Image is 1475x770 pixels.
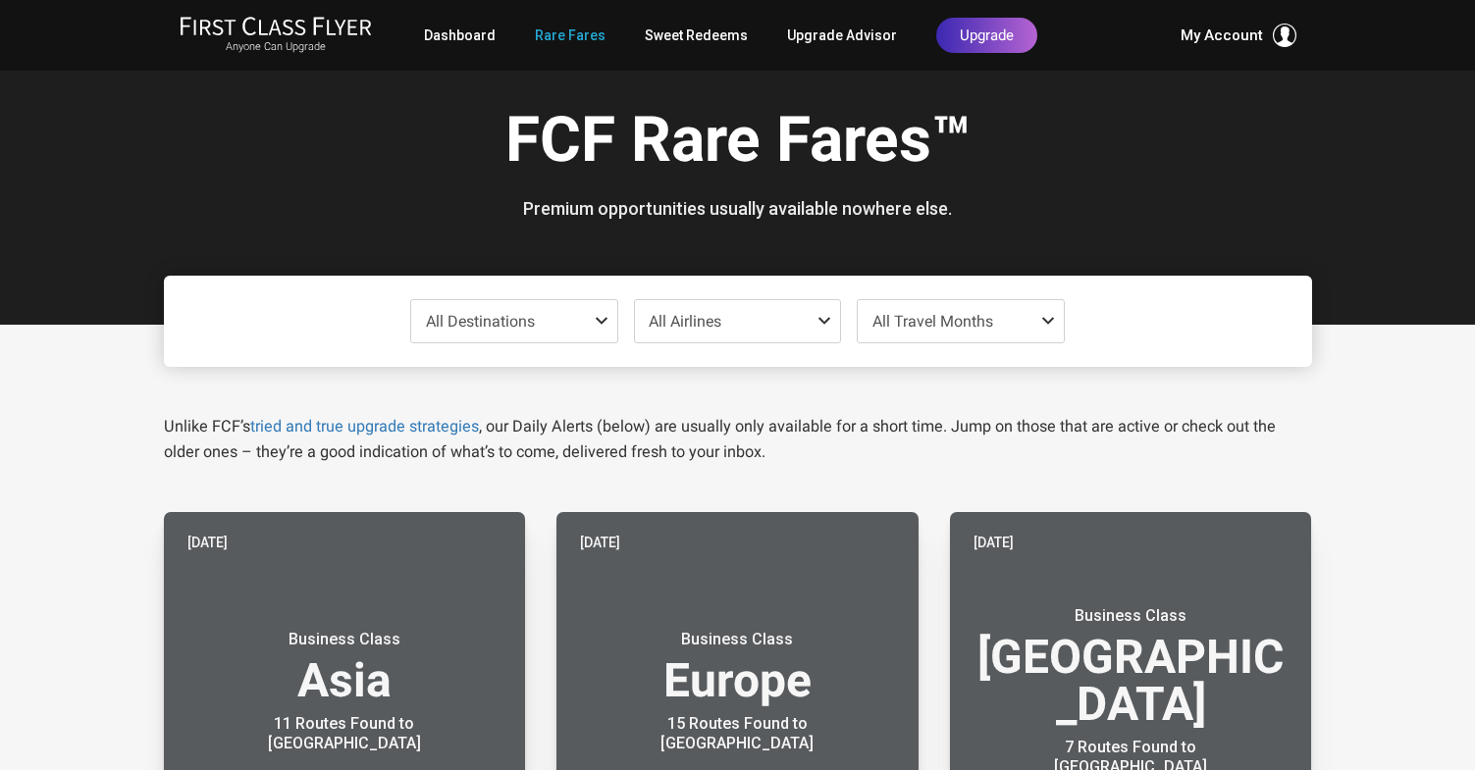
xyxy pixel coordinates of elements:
h3: Europe [580,630,895,704]
span: All Airlines [649,312,721,331]
a: Rare Fares [535,18,606,53]
time: [DATE] [580,532,620,553]
small: Business Class [614,630,860,649]
div: 15 Routes Found to [GEOGRAPHIC_DATA] [614,714,860,753]
small: Business Class [1008,606,1253,626]
span: All Travel Months [872,312,993,331]
img: First Class Flyer [180,16,372,36]
time: [DATE] [974,532,1014,553]
h3: Premium opportunities usually available nowhere else. [179,199,1297,219]
h3: Asia [187,630,502,704]
time: [DATE] [187,532,228,553]
span: My Account [1181,24,1263,47]
p: Unlike FCF’s , our Daily Alerts (below) are usually only available for a short time. Jump on thos... [164,414,1312,465]
a: First Class FlyerAnyone Can Upgrade [180,16,372,55]
small: Business Class [222,630,467,649]
h3: [GEOGRAPHIC_DATA] [974,606,1289,728]
a: Upgrade [936,18,1037,53]
a: Sweet Redeems [645,18,748,53]
span: All Destinations [426,312,535,331]
a: Dashboard [424,18,496,53]
a: Upgrade Advisor [787,18,897,53]
div: 11 Routes Found to [GEOGRAPHIC_DATA] [222,714,467,753]
h1: FCF Rare Fares™ [179,106,1297,181]
small: Anyone Can Upgrade [180,40,372,54]
a: tried and true upgrade strategies [250,417,479,436]
button: My Account [1181,24,1296,47]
